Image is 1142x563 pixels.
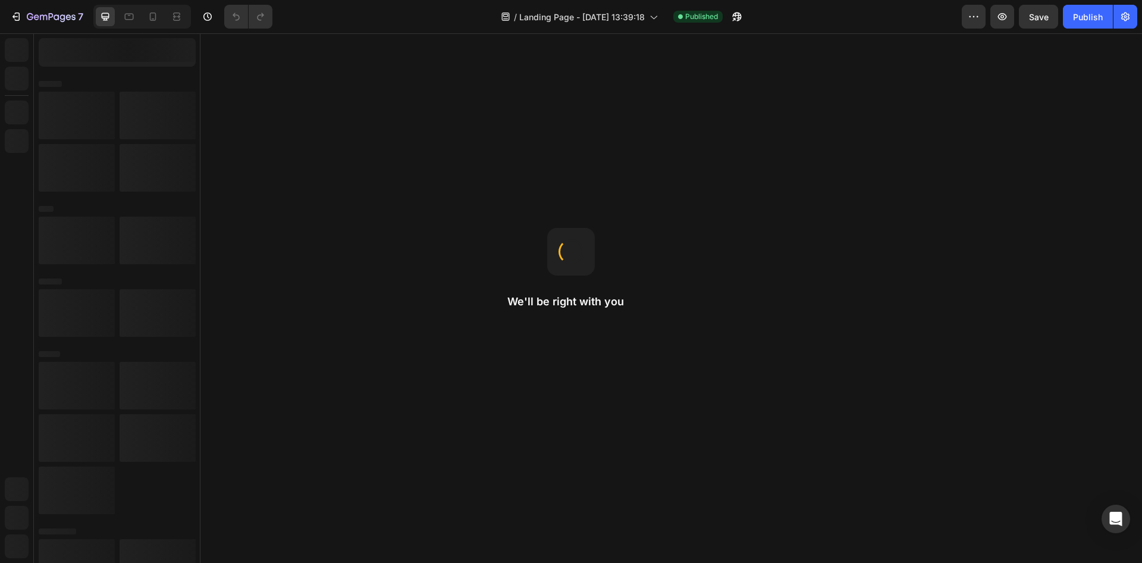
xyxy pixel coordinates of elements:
[514,11,517,23] span: /
[78,10,83,24] p: 7
[1073,11,1103,23] div: Publish
[224,5,272,29] div: Undo/Redo
[1019,5,1058,29] button: Save
[519,11,645,23] span: Landing Page - [DATE] 13:39:18
[1063,5,1113,29] button: Publish
[1102,505,1130,533] div: Open Intercom Messenger
[685,11,718,22] span: Published
[1029,12,1049,22] span: Save
[507,295,635,309] h2: We'll be right with you
[5,5,89,29] button: 7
